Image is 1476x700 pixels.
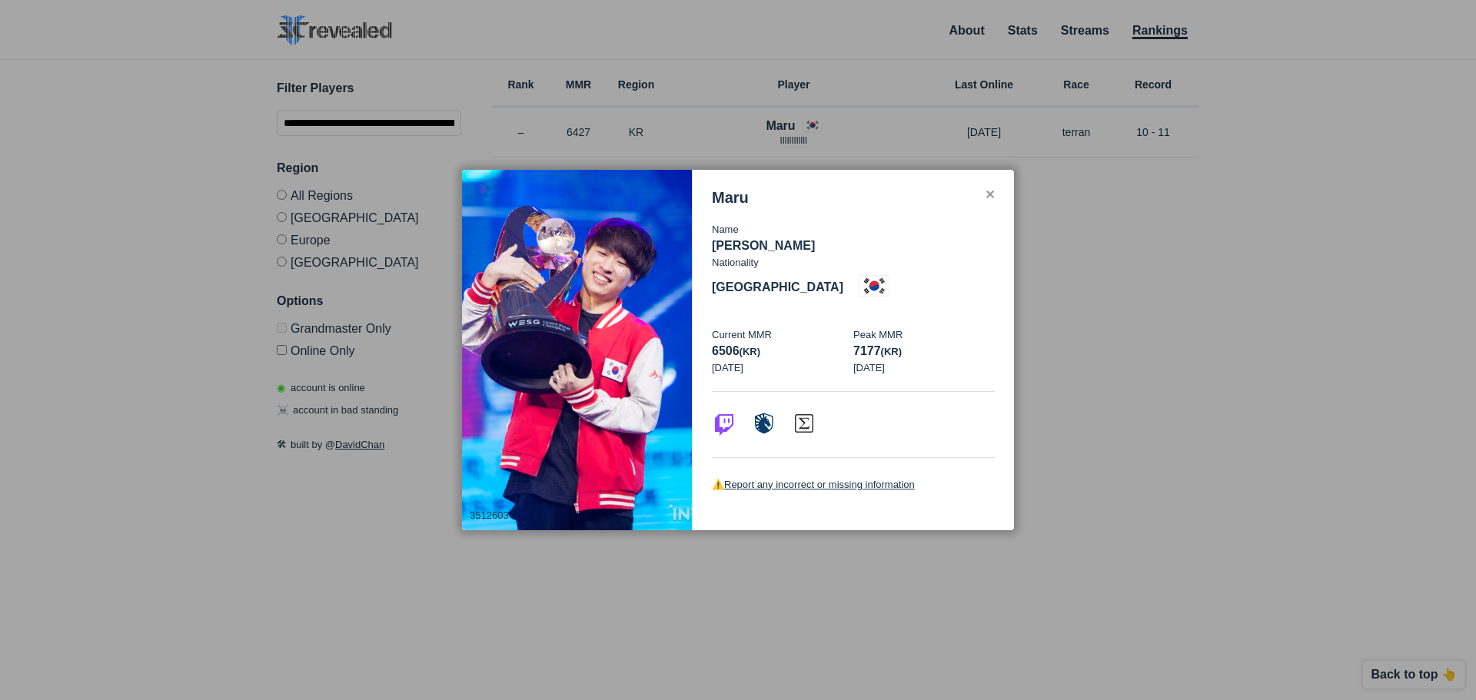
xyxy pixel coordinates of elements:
[712,237,995,255] p: [PERSON_NAME]
[712,425,736,438] a: Visit Twitch profile
[712,477,995,493] p: ⚠️
[470,508,509,523] p: 3512603
[853,342,995,360] p: 7177
[740,346,760,357] span: (kr)
[752,425,776,438] a: Visit Liquidpedia profile
[712,362,743,373] span: [DATE]
[792,411,816,436] img: icon-aligulac.ac4eb113.svg
[724,479,915,490] a: Report any incorrect or missing information
[792,425,816,438] a: Visit Aligulac profile
[712,342,853,360] p: 6506
[712,189,749,207] h3: Maru
[881,346,902,357] span: (kr)
[712,255,759,270] p: Nationality
[462,170,693,531] img: i1527732375094471.jpeg
[853,360,995,376] p: [DATE]
[712,278,843,297] p: [GEOGRAPHIC_DATA]
[985,189,995,201] div: ✕
[752,411,776,436] img: icon-liquidpedia.02c3dfcd.svg
[712,411,736,436] img: icon-twitch.7daa0e80.svg
[712,222,995,237] p: Name
[853,327,995,343] p: Peak MMR
[712,327,853,343] p: Current MMR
